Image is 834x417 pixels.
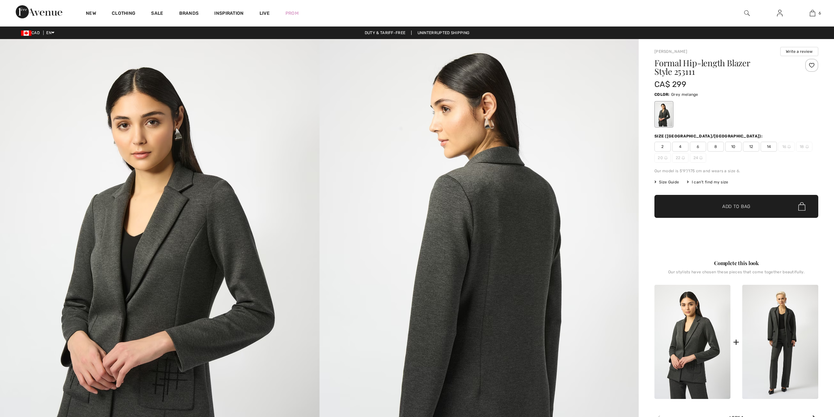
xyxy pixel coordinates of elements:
span: 18 [796,142,812,152]
button: Write a review [780,47,818,56]
a: Live [260,10,270,17]
img: My Info [777,9,783,17]
div: I can't find my size [687,179,728,185]
span: 8 [708,142,724,152]
span: 10 [725,142,742,152]
span: CA$ 299 [654,80,686,89]
h1: Formal Hip-length Blazer Style 253111 [654,59,791,76]
span: Inspiration [214,10,243,17]
a: [PERSON_NAME] [654,49,687,54]
span: 6 [819,10,821,16]
img: 1ère Avenue [16,5,62,18]
div: Our model is 5'9"/175 cm and wears a size 6. [654,168,818,174]
img: Formal Hip-Length Blazer Style 253111 [654,285,730,399]
img: My Bag [810,9,815,17]
a: Prom [285,10,299,17]
span: Color: [654,92,670,97]
img: search the website [744,9,750,17]
span: 16 [778,142,795,152]
a: Sale [151,10,163,17]
span: Add to Bag [722,203,750,210]
span: 22 [672,153,689,163]
img: Canadian Dollar [21,31,31,36]
img: ring-m.svg [787,145,791,148]
span: 4 [672,142,689,152]
a: Brands [179,10,199,17]
img: Bag.svg [798,202,805,211]
span: 6 [690,142,706,152]
img: ring-m.svg [699,156,703,159]
span: 12 [743,142,759,152]
div: Size ([GEOGRAPHIC_DATA]/[GEOGRAPHIC_DATA]): [654,133,764,139]
div: Our stylists have chosen these pieces that come together beautifully. [654,270,818,280]
div: Grey melange [655,102,672,127]
span: CAD [21,31,42,35]
span: Size Guide [654,179,679,185]
a: New [86,10,96,17]
a: Clothing [112,10,135,17]
span: EN [46,31,54,35]
span: 14 [761,142,777,152]
img: Formal Mid-Rise Trousers Style 253300 [742,285,818,399]
span: 2 [654,142,671,152]
a: Sign In [772,9,788,17]
img: ring-m.svg [682,156,685,159]
div: + [733,335,739,349]
a: 6 [796,9,828,17]
span: 20 [654,153,671,163]
span: Grey melange [671,92,698,97]
button: Add to Bag [654,195,818,218]
img: ring-m.svg [664,156,668,159]
div: Complete this look [654,259,818,267]
img: ring-m.svg [805,145,809,148]
span: 24 [690,153,706,163]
